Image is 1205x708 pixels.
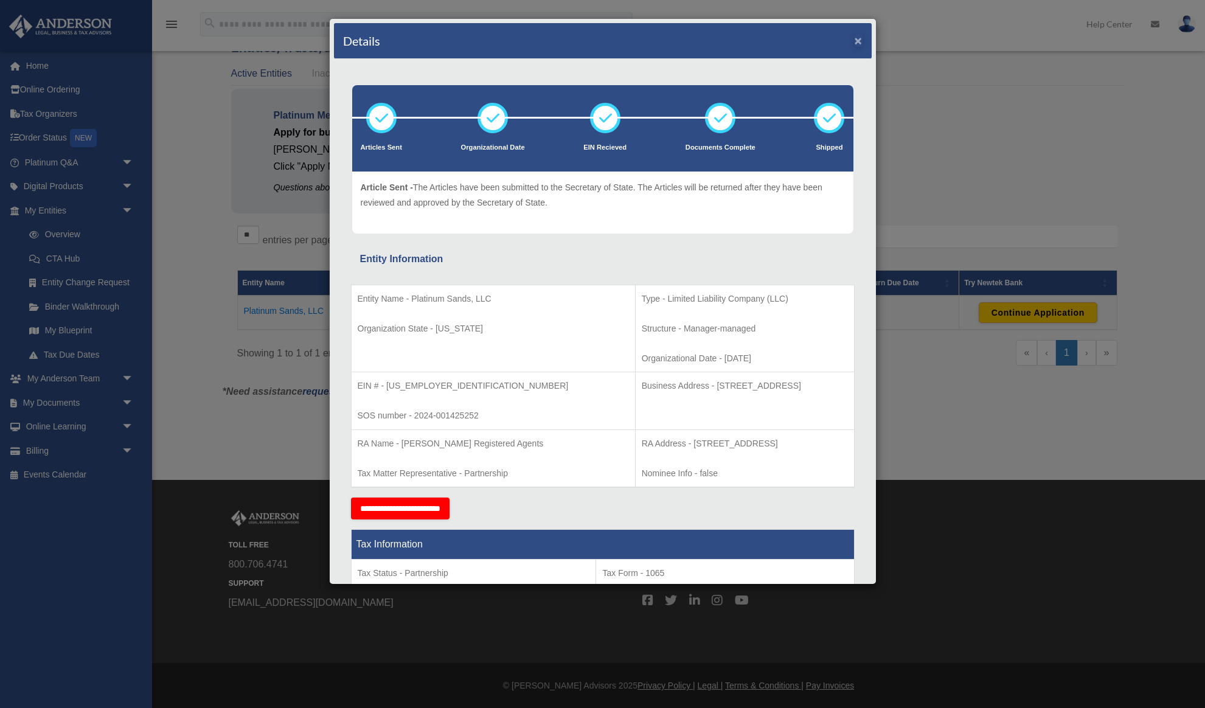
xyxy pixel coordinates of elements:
p: Nominee Info - false [642,466,848,481]
p: Type - Limited Liability Company (LLC) [642,291,848,307]
p: Articles Sent [361,142,402,154]
p: RA Name - [PERSON_NAME] Registered Agents [358,436,629,451]
p: EIN # - [US_EMPLOYER_IDENTIFICATION_NUMBER] [358,378,629,394]
th: Tax Information [351,530,854,560]
p: SOS number - 2024-001425252 [358,408,629,423]
p: RA Address - [STREET_ADDRESS] [642,436,848,451]
p: Shipped [814,142,844,154]
p: Documents Complete [686,142,755,154]
div: Entity Information [360,251,846,268]
p: Business Address - [STREET_ADDRESS] [642,378,848,394]
p: Entity Name - Platinum Sands, LLC [358,291,629,307]
p: Tax Matter Representative - Partnership [358,466,629,481]
p: Structure - Manager-managed [642,321,848,336]
p: Tax Form - 1065 [602,566,847,581]
td: Tax Period Type - Calendar Year [351,560,596,650]
h4: Details [343,32,380,49]
p: EIN Recieved [583,142,627,154]
p: Tax Status - Partnership [358,566,590,581]
p: Organizational Date [461,142,525,154]
p: The Articles have been submitted to the Secretary of State. The Articles will be returned after t... [361,180,845,210]
span: Article Sent - [361,182,413,192]
button: × [855,34,863,47]
p: Organization State - [US_STATE] [358,321,629,336]
p: Organizational Date - [DATE] [642,351,848,366]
